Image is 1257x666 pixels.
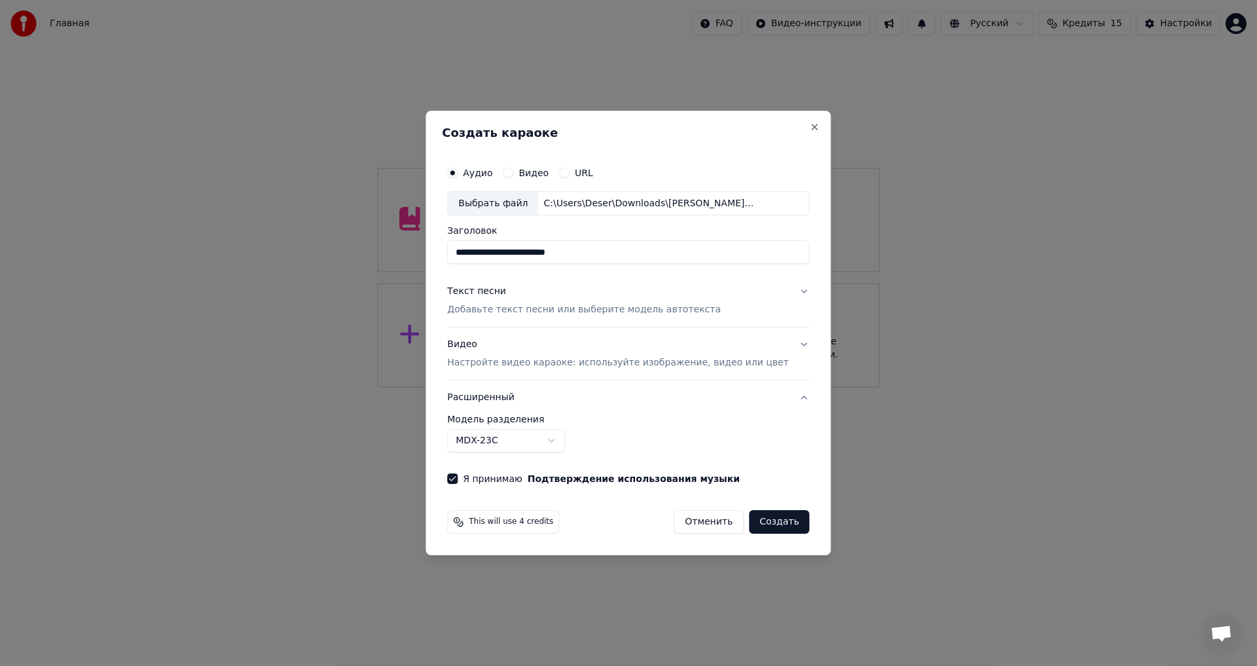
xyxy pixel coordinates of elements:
[447,415,809,424] label: Модель разделения
[448,192,538,215] div: Выбрать файл
[447,415,809,463] div: Расширенный
[538,197,761,210] div: C:\Users\Deser\Downloads\[PERSON_NAME] - Израфель.mp3
[447,328,809,380] button: ВидеоНастройте видео караоке: используйте изображение, видео или цвет
[519,168,549,177] label: Видео
[442,127,814,139] h2: Создать караоке
[447,380,809,415] button: Расширенный
[463,474,740,483] label: Я принимаю
[575,168,593,177] label: URL
[469,517,553,527] span: This will use 4 credits
[528,474,740,483] button: Я принимаю
[463,168,492,177] label: Аудио
[447,304,721,317] p: Добавьте текст песни или выберите модель автотекста
[447,227,809,236] label: Заголовок
[447,356,788,369] p: Настройте видео караоке: используйте изображение, видео или цвет
[749,510,809,534] button: Создать
[674,510,744,534] button: Отменить
[447,286,506,299] div: Текст песни
[447,339,788,370] div: Видео
[447,275,809,327] button: Текст песниДобавьте текст песни или выберите модель автотекста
